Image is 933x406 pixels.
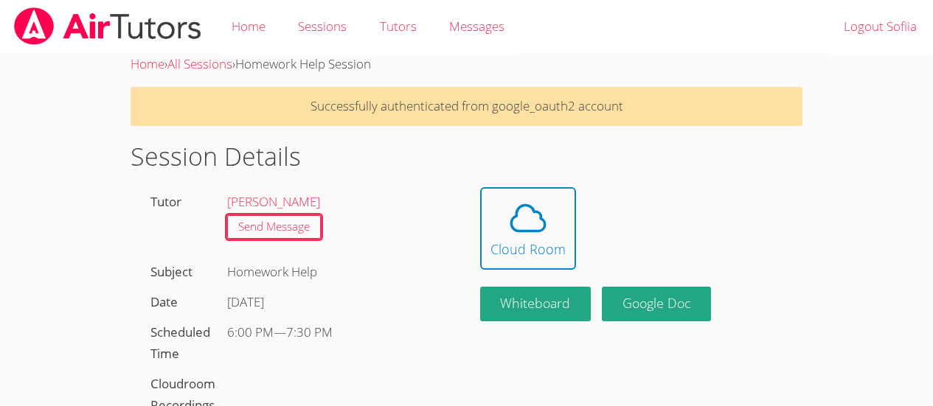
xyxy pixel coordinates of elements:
span: Messages [449,18,504,35]
div: › › [131,54,802,75]
span: Homework Help Session [235,55,371,72]
a: Send Message [227,215,321,239]
span: 7:30 PM [286,323,333,340]
span: 6:00 PM [227,323,274,340]
img: airtutors_banner-c4298cdbf04f3fff15de1276eac7730deb9818008684d7c2e4769d2f7ddbe033.png [13,7,203,45]
div: [DATE] [227,292,447,313]
div: — [227,322,447,343]
a: Google Doc [602,287,711,321]
h1: Session Details [131,138,802,175]
p: Successfully authenticated from google_oauth2 account [131,87,802,126]
div: Homework Help [221,257,453,287]
label: Date [150,293,178,310]
a: All Sessions [167,55,232,72]
div: Cloud Room [490,239,566,259]
a: [PERSON_NAME] [227,193,320,210]
label: Tutor [150,193,181,210]
label: Scheduled Time [150,323,210,362]
button: Cloud Room [480,187,576,270]
a: Home [131,55,164,72]
button: Whiteboard [480,287,592,321]
label: Subject [150,263,193,280]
